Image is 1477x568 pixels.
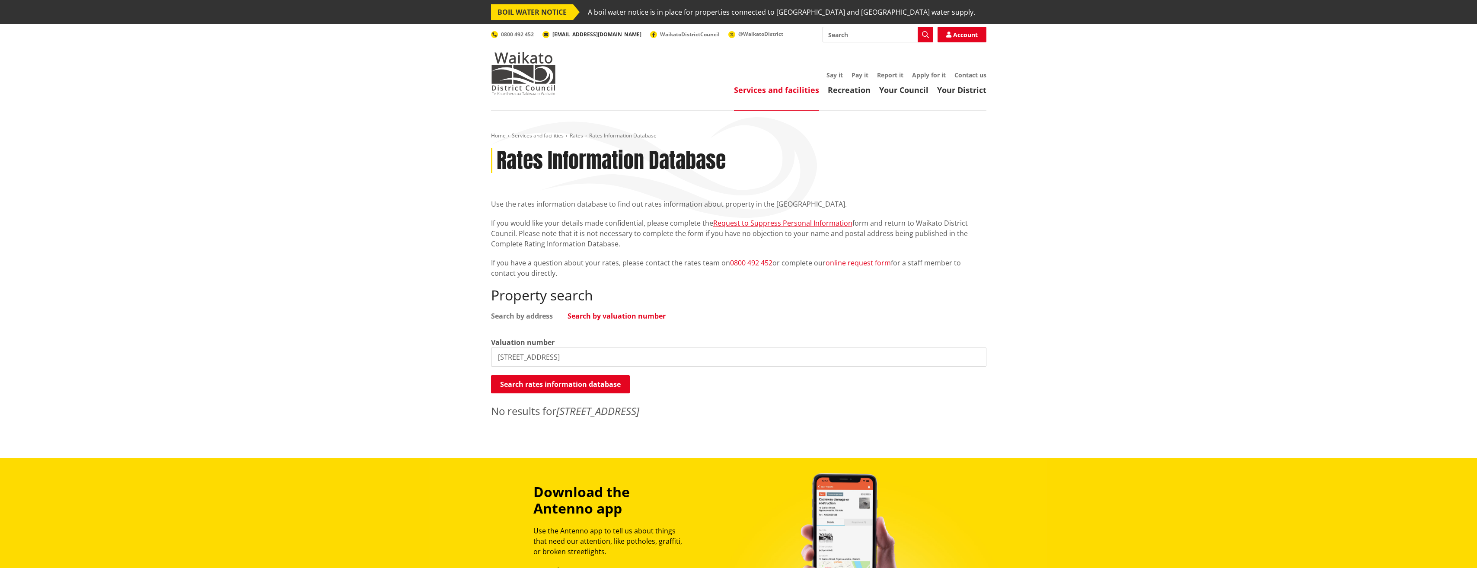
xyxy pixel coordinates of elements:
[912,71,946,79] a: Apply for it
[937,85,986,95] a: Your District
[491,52,556,95] img: Waikato District Council - Te Kaunihera aa Takiwaa o Waikato
[491,31,534,38] a: 0800 492 452
[738,30,783,38] span: @WaikatoDistrict
[938,27,986,42] a: Account
[491,375,630,393] button: Search rates information database
[556,404,639,418] em: [STREET_ADDRESS]
[491,403,986,419] p: No results for
[879,85,928,95] a: Your Council
[501,31,534,38] span: 0800 492 452
[588,4,975,20] span: A boil water notice is in place for properties connected to [GEOGRAPHIC_DATA] and [GEOGRAPHIC_DAT...
[491,258,986,278] p: If you have a question about your rates, please contact the rates team on or complete our for a s...
[497,148,726,173] h1: Rates Information Database
[877,71,903,79] a: Report it
[728,30,783,38] a: @WaikatoDistrict
[823,27,933,42] input: Search input
[491,287,986,303] h2: Property search
[491,4,573,20] span: BOIL WATER NOTICE
[491,132,986,140] nav: breadcrumb
[570,132,583,139] a: Rates
[491,348,986,367] input: e.g. 03920/020.01A
[533,526,690,557] p: Use the Antenno app to tell us about things that need our attention, like potholes, graffiti, or ...
[730,258,772,268] a: 0800 492 452
[954,71,986,79] a: Contact us
[491,199,986,209] p: Use the rates information database to find out rates information about property in the [GEOGRAPHI...
[1437,532,1468,563] iframe: Messenger Launcher
[491,218,986,249] p: If you would like your details made confidential, please complete the form and return to Waikato ...
[512,132,564,139] a: Services and facilities
[589,132,657,139] span: Rates Information Database
[660,31,720,38] span: WaikatoDistrictCouncil
[734,85,819,95] a: Services and facilities
[826,258,891,268] a: online request form
[568,313,666,319] a: Search by valuation number
[491,337,555,348] label: Valuation number
[713,218,852,228] a: Request to Suppress Personal Information
[852,71,868,79] a: Pay it
[828,85,871,95] a: Recreation
[552,31,641,38] span: [EMAIL_ADDRESS][DOMAIN_NAME]
[542,31,641,38] a: [EMAIL_ADDRESS][DOMAIN_NAME]
[826,71,843,79] a: Say it
[491,132,506,139] a: Home
[533,484,690,517] h3: Download the Antenno app
[491,313,553,319] a: Search by address
[650,31,720,38] a: WaikatoDistrictCouncil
